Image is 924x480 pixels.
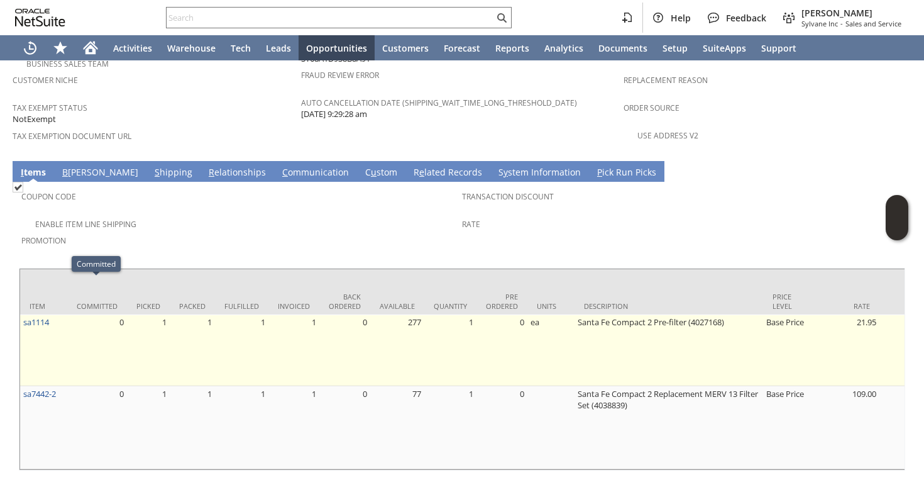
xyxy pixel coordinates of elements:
[655,35,695,60] a: Setup
[209,166,214,178] span: R
[59,166,141,180] a: B[PERSON_NAME]
[21,191,76,202] a: Coupon Code
[773,292,801,311] div: Price Level
[476,386,527,469] td: 0
[703,42,746,54] span: SuiteApps
[13,103,87,113] a: Tax Exempt Status
[223,35,258,60] a: Tech
[266,42,291,54] span: Leads
[594,166,659,180] a: Pick Run Picks
[278,301,310,311] div: Invoiced
[410,166,485,180] a: Related Records
[726,12,766,24] span: Feedback
[886,195,908,240] iframe: Click here to launch Oracle Guided Learning Help Panel
[319,386,370,469] td: 0
[462,191,554,202] a: Transaction Discount
[527,315,575,386] td: ea
[21,166,24,178] span: I
[13,182,23,193] img: Checked
[206,166,269,180] a: Relationships
[151,166,195,180] a: Shipping
[761,42,796,54] span: Support
[106,35,160,60] a: Activities
[83,40,98,55] svg: Home
[15,9,65,26] svg: logo
[495,42,529,54] span: Reports
[598,42,647,54] span: Documents
[268,386,319,469] td: 1
[170,386,215,469] td: 1
[495,166,584,180] a: System Information
[382,42,429,54] span: Customers
[299,35,375,60] a: Opportunities
[370,386,424,469] td: 77
[23,316,49,328] a: sa1114
[889,164,904,179] a: Unrolled view on
[23,40,38,55] svg: Recent Records
[886,218,908,241] span: Oracle Guided Learning Widget. To move around, please hold and drag
[801,19,838,28] span: Sylvane Inc
[840,19,843,28] span: -
[268,315,319,386] td: 1
[155,166,160,178] span: S
[584,301,754,311] div: Description
[23,388,56,399] a: sa7442-2
[15,35,45,60] a: Recent Records
[45,35,75,60] div: Shortcuts
[371,166,377,178] span: u
[170,315,215,386] td: 1
[75,35,106,60] a: Home
[231,42,251,54] span: Tech
[282,166,288,178] span: C
[77,301,118,311] div: Committed
[763,386,810,469] td: Base Price
[424,315,476,386] td: 1
[434,301,467,311] div: Quantity
[319,315,370,386] td: 0
[113,42,152,54] span: Activities
[537,301,565,311] div: Units
[444,42,480,54] span: Forecast
[362,166,400,180] a: Custom
[279,166,352,180] a: Communication
[424,386,476,469] td: 1
[591,35,655,60] a: Documents
[436,35,488,60] a: Forecast
[301,70,379,81] a: Fraud Review Error
[136,301,160,311] div: Picked
[419,166,424,178] span: e
[494,10,509,25] svg: Search
[637,130,698,141] a: Use Address V2
[13,113,56,125] span: NotExempt
[476,315,527,386] td: 0
[167,10,494,25] input: Search
[845,19,901,28] span: Sales and Service
[301,108,367,120] span: [DATE] 9:29:28 am
[127,386,170,469] td: 1
[624,103,679,113] a: Order Source
[53,40,68,55] svg: Shortcuts
[537,35,591,60] a: Analytics
[763,315,810,386] td: Base Price
[67,386,127,469] td: 0
[488,35,537,60] a: Reports
[503,166,508,178] span: y
[810,315,879,386] td: 21.95
[26,59,109,69] a: Business Sales Team
[167,42,216,54] span: Warehouse
[13,131,131,142] a: Tax Exemption Document URL
[810,386,879,469] td: 109.00
[801,7,901,19] span: [PERSON_NAME]
[77,259,116,269] div: Committed
[35,219,136,230] a: Enable Item Line Shipping
[462,219,480,230] a: Rate
[671,12,691,24] span: Help
[160,35,223,60] a: Warehouse
[820,301,870,311] div: Rate
[663,42,688,54] span: Setup
[624,75,708,86] a: Replacement reason
[13,75,78,86] a: Customer Niche
[18,166,49,180] a: Items
[30,301,58,311] div: Item
[62,166,68,178] span: B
